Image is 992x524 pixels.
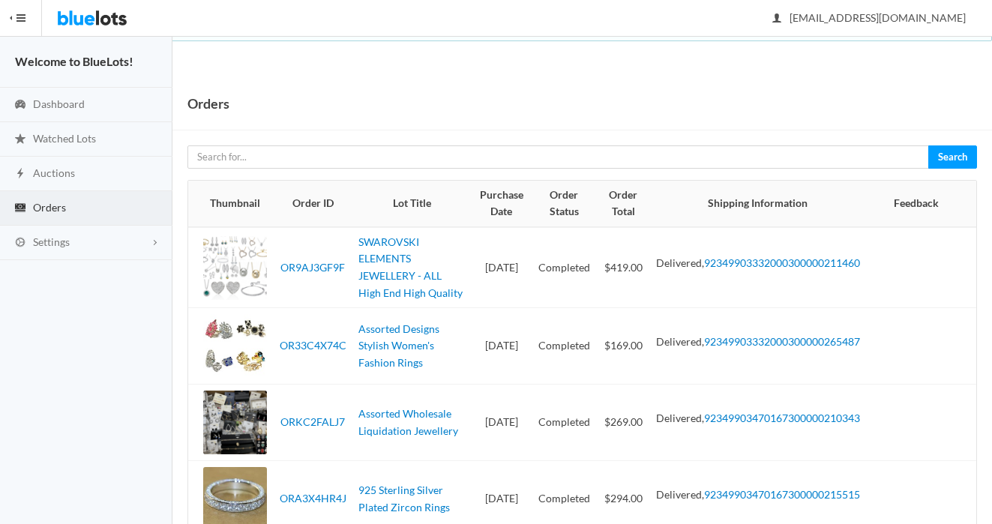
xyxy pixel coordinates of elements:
[472,227,532,308] td: [DATE]
[656,255,860,272] li: Delivered,
[187,145,929,169] input: Search for...
[33,132,96,145] span: Watched Lots
[532,385,597,461] td: Completed
[656,410,860,427] li: Delivered,
[15,54,133,68] strong: Welcome to BlueLots!
[532,227,597,308] td: Completed
[33,97,85,110] span: Dashboard
[13,133,28,147] ion-icon: star
[33,235,70,248] span: Settings
[13,98,28,112] ion-icon: speedometer
[773,11,966,24] span: [EMAIL_ADDRESS][DOMAIN_NAME]
[280,415,345,428] a: ORKC2FALJ7
[472,181,532,227] th: Purchase Date
[358,235,463,299] a: SWAROVSKI ELEMENTS JEWELLERY - ALL High End High Quality
[472,308,532,385] td: [DATE]
[656,334,860,351] li: Delivered,
[33,166,75,179] span: Auctions
[532,181,597,227] th: Order Status
[597,308,650,385] td: $169.00
[13,167,28,181] ion-icon: flash
[597,227,650,308] td: $419.00
[358,322,439,369] a: Assorted Designs Stylish Women's Fashion Rings
[704,488,860,501] a: 92349903470167300000215515
[188,181,273,227] th: Thumbnail
[650,181,866,227] th: Shipping Information
[273,181,352,227] th: Order ID
[472,385,532,461] td: [DATE]
[656,487,860,504] li: Delivered,
[352,181,472,227] th: Lot Title
[13,236,28,250] ion-icon: cog
[187,92,229,115] h1: Orders
[597,181,650,227] th: Order Total
[33,201,66,214] span: Orders
[532,308,597,385] td: Completed
[280,492,346,505] a: ORA3X4HR4J
[13,202,28,216] ion-icon: cash
[358,484,450,514] a: 925 Sterling Silver Plated Zircon Rings
[704,335,860,348] a: 92349903332000300000265487
[597,385,650,461] td: $269.00
[280,339,346,352] a: OR33C4X74C
[928,145,977,169] button: Search
[704,412,860,424] a: 92349903470167300000210343
[704,256,860,269] a: 92349903332000300000211460
[358,407,458,437] a: Assorted Wholesale Liquidation Jewellery
[866,181,976,227] th: Feedback
[280,261,345,274] a: OR9AJ3GF9F
[769,12,784,26] ion-icon: person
